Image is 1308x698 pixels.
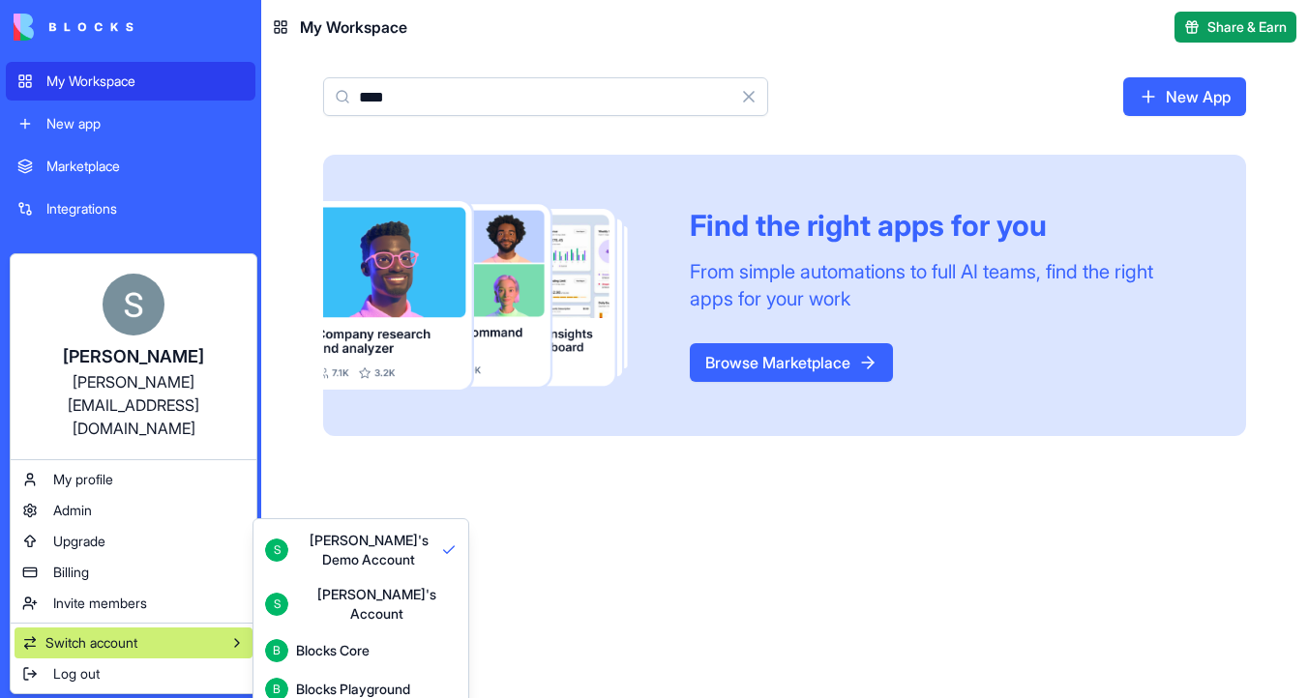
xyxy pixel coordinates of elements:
[30,343,237,370] div: [PERSON_NAME]
[53,594,147,613] span: Invite members
[15,526,253,557] a: Upgrade
[103,274,164,335] img: ACg8ocKnDTHbS00rqwWSHQfXf8ia04QnQtz5EDX_Ef5UNrjqV-k=s96-c
[30,370,237,440] div: [PERSON_NAME][EMAIL_ADDRESS][DOMAIN_NAME]
[6,259,255,275] span: Recent
[53,664,100,683] span: Log out
[45,633,137,653] span: Switch account
[15,258,253,455] a: [PERSON_NAME][PERSON_NAME][EMAIL_ADDRESS][DOMAIN_NAME]
[15,588,253,619] a: Invite members
[53,563,89,582] span: Billing
[15,557,253,588] a: Billing
[15,495,253,526] a: Admin
[53,501,92,520] span: Admin
[53,470,113,489] span: My profile
[15,464,253,495] a: My profile
[53,532,105,551] span: Upgrade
